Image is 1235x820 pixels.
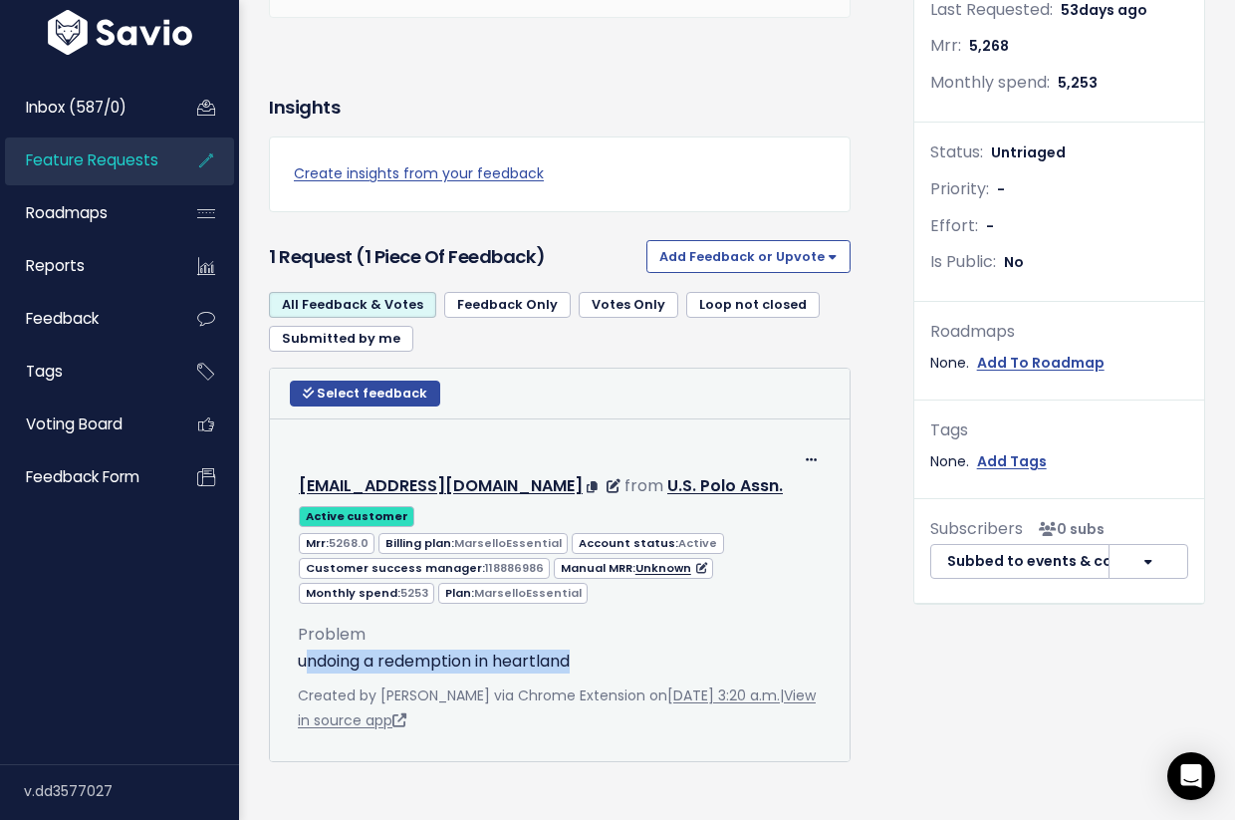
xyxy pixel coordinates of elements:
span: MarselloEssential [474,585,582,601]
a: Voting Board [5,402,165,447]
span: Reports [26,255,85,276]
a: All Feedback & Votes [269,292,436,318]
a: Feature Requests [5,137,165,183]
a: Create insights from your feedback [294,161,826,186]
span: Created by [PERSON_NAME] via Chrome Extension on | [298,685,816,730]
strong: Active customer [306,508,408,524]
span: Effort: [930,214,978,237]
a: Roadmaps [5,190,165,236]
img: logo-white.9d6f32f41409.svg [43,10,197,55]
span: Is Public: [930,250,996,273]
span: Feature Requests [26,149,158,170]
span: - [997,179,1005,199]
div: None. [930,449,1188,474]
a: U.S. Polo Assn. [667,474,783,497]
span: - [986,216,994,236]
h3: 1 Request (1 piece of Feedback) [269,243,638,271]
a: [EMAIL_ADDRESS][DOMAIN_NAME] [299,474,583,497]
button: Select feedback [290,381,440,407]
span: Plan: [438,583,588,604]
button: Subbed to events & comments [930,544,1110,580]
span: Roadmaps [26,202,108,223]
span: Account status: [572,533,723,554]
a: [DATE] 3:20 a.m. [667,685,780,705]
div: Roadmaps [930,318,1188,347]
span: No [1004,252,1024,272]
a: Votes Only [579,292,678,318]
span: Select feedback [317,385,427,402]
span: 5268.0 [329,535,369,551]
span: Status: [930,140,983,163]
a: Add Tags [977,449,1047,474]
a: Loop not closed [686,292,820,318]
a: Feedback Only [444,292,571,318]
a: Submitted by me [269,326,413,352]
span: Manual MRR: [554,558,713,579]
a: Feedback form [5,454,165,500]
h3: Insights [269,94,340,122]
div: v.dd3577027 [24,765,239,817]
span: from [624,474,663,497]
span: Untriaged [991,142,1066,162]
span: MarselloEssential [454,535,562,551]
a: Tags [5,349,165,395]
span: Monthly spend: [930,71,1050,94]
div: None. [930,351,1188,376]
span: Feedback form [26,466,139,487]
span: Tags [26,361,63,382]
span: Monthly spend: [299,583,434,604]
span: Feedback [26,308,99,329]
span: 5,268 [969,36,1009,56]
span: Subscribers [930,517,1023,540]
a: Reports [5,243,165,289]
span: <p><strong>Subscribers</strong><br><br> No subscribers yet<br> </p> [1031,519,1105,539]
span: Billing plan: [378,533,568,554]
span: Mrr: [299,533,374,554]
span: Customer success manager: [299,558,550,579]
span: Inbox (587/0) [26,97,126,118]
span: 118886986 [485,560,544,576]
a: Feedback [5,296,165,342]
span: 5253 [400,585,428,601]
span: Voting Board [26,413,123,434]
div: Tags [930,416,1188,445]
a: Add To Roadmap [977,351,1105,376]
div: Open Intercom Messenger [1167,752,1215,800]
span: Priority: [930,177,989,200]
span: 5,253 [1058,73,1098,93]
button: Add Feedback or Upvote [646,240,851,272]
p: undoing a redemption in heartland [298,650,822,674]
a: Inbox (587/0) [5,85,165,131]
a: Unknown [635,560,707,576]
span: Active [678,535,717,551]
span: Mrr: [930,34,961,57]
span: Problem [298,623,366,646]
